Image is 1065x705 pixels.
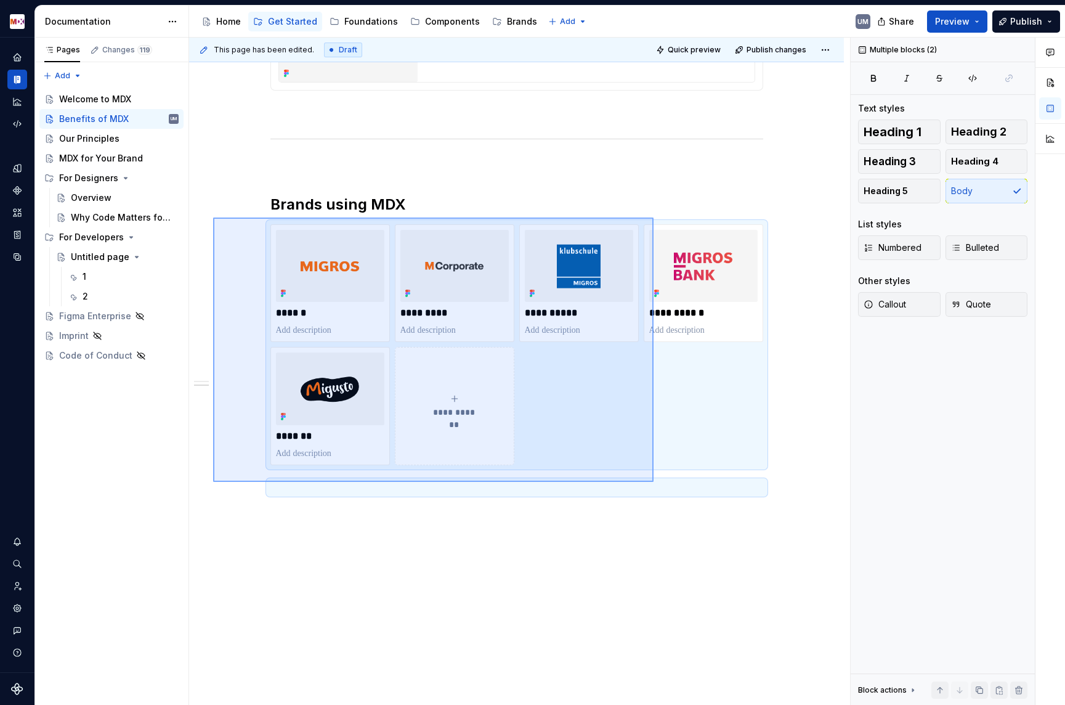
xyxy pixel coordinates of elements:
[487,12,542,31] a: Brands
[7,621,27,640] button: Contact support
[10,14,25,29] img: e41497f2-3305-4231-9db9-dd4d728291db.png
[7,554,27,574] div: Search ⌘K
[946,235,1028,260] button: Bulleted
[44,45,80,55] div: Pages
[7,598,27,618] a: Settings
[858,235,941,260] button: Numbered
[51,188,184,208] a: Overview
[405,12,485,31] a: Components
[7,532,27,552] button: Notifications
[7,47,27,67] a: Home
[45,15,161,28] div: Documentation
[992,10,1060,33] button: Publish
[951,298,991,311] span: Quote
[425,15,480,28] div: Components
[59,132,119,145] div: Our Principles
[927,10,987,33] button: Preview
[39,149,184,168] a: MDX for Your Brand
[63,267,184,287] a: 1
[39,109,184,129] a: Benefits of MDXUM
[858,218,902,230] div: List styles
[858,275,910,287] div: Other styles
[864,298,906,311] span: Callout
[39,67,86,84] button: Add
[59,330,89,342] div: Imprint
[7,92,27,112] a: Analytics
[39,346,184,365] a: Code of Conduct
[7,158,27,178] a: Design tokens
[39,306,184,326] a: Figma Enterprise
[507,15,537,28] div: Brands
[196,12,246,31] a: Home
[51,247,184,267] a: Untitled page
[946,120,1028,144] button: Heading 2
[39,227,184,247] div: For Developers
[59,152,143,165] div: MDX for Your Brand
[83,271,86,283] div: 1
[216,15,241,28] div: Home
[858,102,905,115] div: Text styles
[71,211,172,224] div: Why Code Matters for Designers
[137,45,152,55] span: 119
[59,349,132,362] div: Code of Conduct
[83,290,88,303] div: 2
[858,292,941,317] button: Callout
[51,208,184,227] a: Why Code Matters for Designers
[7,225,27,245] a: Storybook stories
[71,251,129,263] div: Untitled page
[7,247,27,267] a: Data sources
[864,126,921,138] span: Heading 1
[39,168,184,188] div: For Designers
[858,120,941,144] button: Heading 1
[946,292,1028,317] button: Quote
[857,17,869,26] div: UM
[7,181,27,200] a: Components
[7,203,27,222] a: Assets
[864,185,908,197] span: Heading 5
[864,242,921,254] span: Numbered
[39,326,184,346] a: Imprint
[63,287,184,306] a: 2
[59,231,124,243] div: For Developers
[858,682,918,699] div: Block actions
[11,683,23,695] svg: Supernova Logo
[248,12,322,31] a: Get Started
[39,89,184,109] a: Welcome to MDX
[59,113,129,125] div: Benefits of MDX
[858,685,907,695] div: Block actions
[560,17,575,26] span: Add
[344,15,398,28] div: Foundations
[59,310,131,322] div: Figma Enterprise
[71,192,111,204] div: Overview
[889,15,914,28] span: Share
[268,15,317,28] div: Get Started
[196,9,542,34] div: Page tree
[39,89,184,365] div: Page tree
[59,172,118,184] div: For Designers
[858,179,941,203] button: Heading 5
[871,10,922,33] button: Share
[102,45,152,55] div: Changes
[946,149,1028,174] button: Heading 4
[935,15,970,28] span: Preview
[951,242,999,254] span: Bulleted
[7,70,27,89] a: Documentation
[59,93,131,105] div: Welcome to MDX
[7,576,27,596] a: Invite team
[858,149,941,174] button: Heading 3
[545,13,591,30] button: Add
[7,114,27,134] a: Code automation
[325,12,403,31] a: Foundations
[171,113,177,125] div: UM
